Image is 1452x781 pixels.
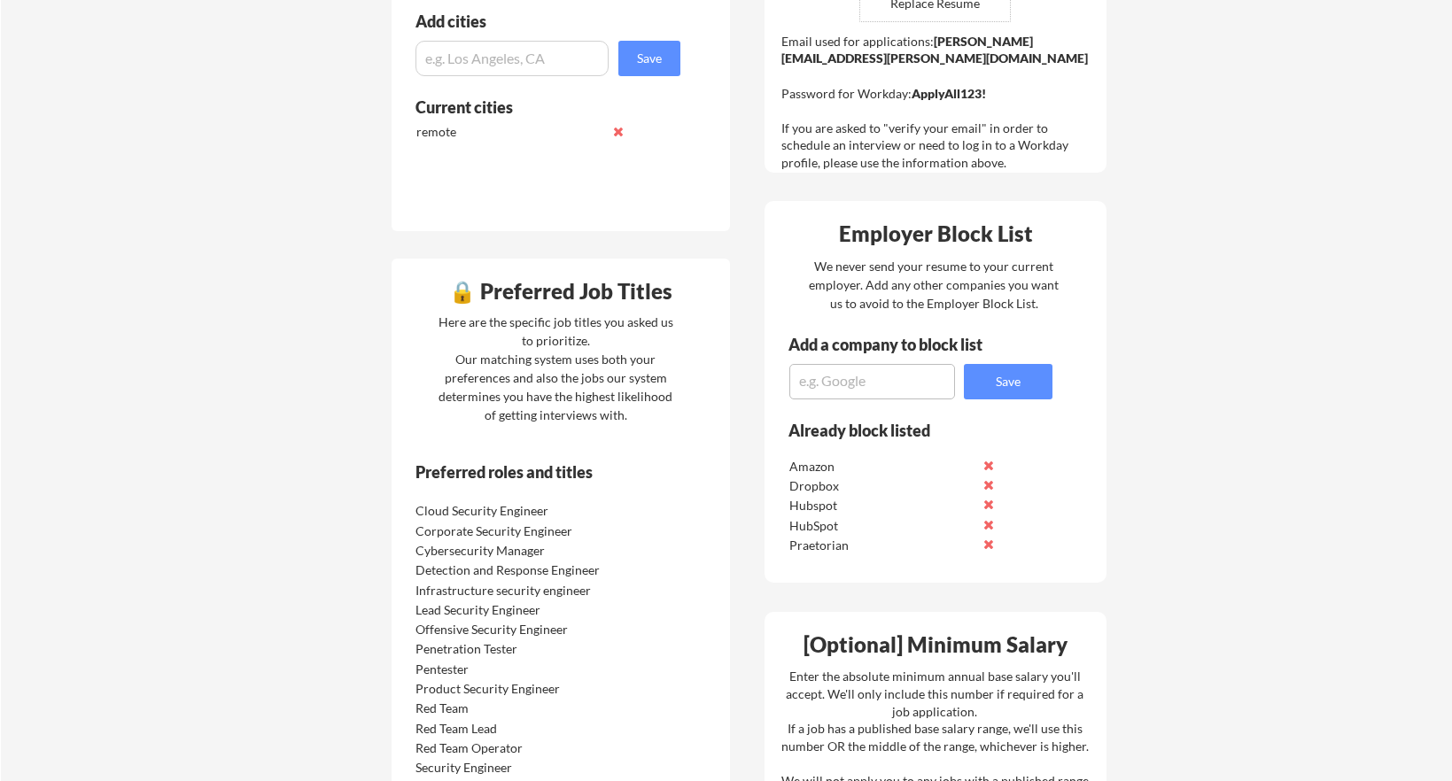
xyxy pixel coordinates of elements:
[415,621,602,638] div: Offensive Security Engineer
[415,41,609,76] input: e.g. Los Angeles, CA
[415,464,656,480] div: Preferred roles and titles
[415,759,602,777] div: Security Engineer
[415,661,602,678] div: Pentester
[396,281,726,302] div: 🔒 Preferred Job Titles
[416,123,603,141] div: remote
[434,313,678,424] div: Here are the specific job titles you asked us to prioritize. Our matching system uses both your p...
[912,86,986,101] strong: ApplyAll123!
[788,422,1029,438] div: Already block listed
[789,477,976,495] div: Dropbox
[772,223,1101,244] div: Employer Block List
[415,582,602,599] div: Infrastructure security engineer
[415,13,685,29] div: Add cities
[808,257,1060,313] div: We never send your resume to your current employer. Add any other companies you want us to avoid ...
[789,517,976,535] div: HubSpot
[788,336,1010,352] div: Add a company to block list
[771,634,1100,655] div: [Optional] Minimum Salary
[781,33,1094,172] div: Email used for applications: Password for Workday: If you are asked to "verify your email" in ord...
[415,700,602,717] div: Red Team
[415,561,602,579] div: Detection and Response Engineer
[789,458,976,476] div: Amazon
[415,522,602,540] div: Corporate Security Engineer
[415,99,661,115] div: Current cities
[964,364,1052,399] button: Save
[789,537,976,554] div: Praetorian
[415,739,602,757] div: Red Team Operator
[415,601,602,619] div: Lead Security Engineer
[415,720,602,738] div: Red Team Lead
[415,502,602,520] div: Cloud Security Engineer
[415,640,602,658] div: Penetration Tester
[415,680,602,698] div: Product Security Engineer
[415,542,602,560] div: Cybersecurity Manager
[618,41,680,76] button: Save
[781,34,1088,66] strong: [PERSON_NAME][EMAIL_ADDRESS][PERSON_NAME][DOMAIN_NAME]
[789,497,976,514] div: Hubspot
